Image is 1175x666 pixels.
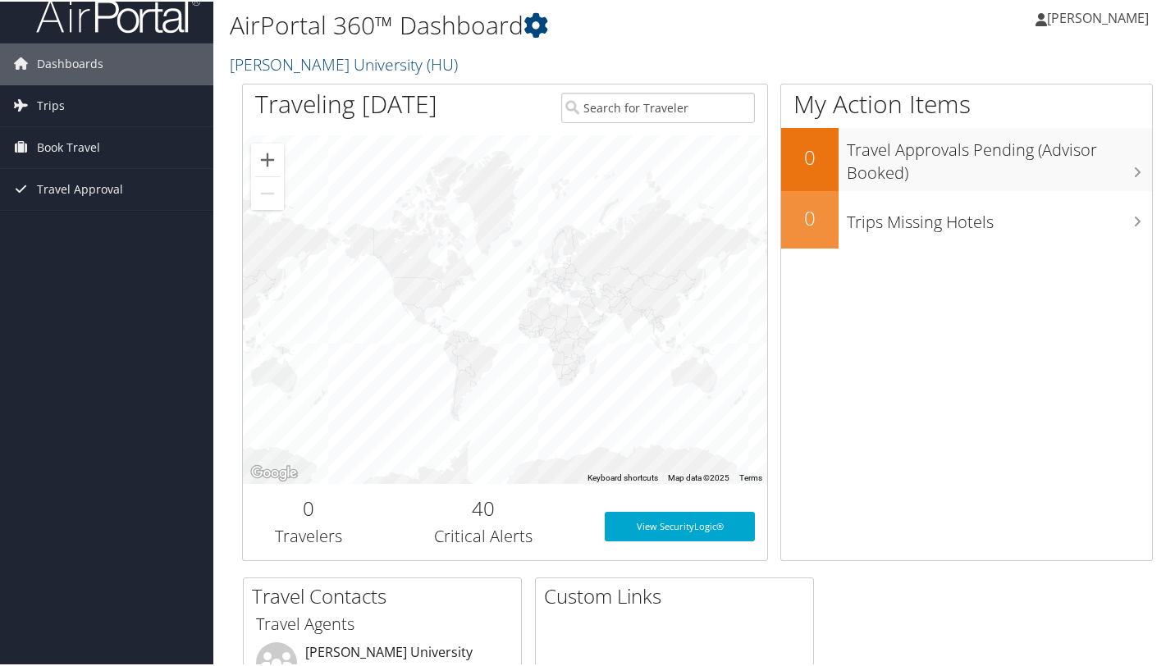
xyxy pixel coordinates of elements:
span: Map data ©2025 [668,472,729,481]
h2: 0 [255,493,362,521]
h2: 0 [781,142,839,170]
h3: Travel Approvals Pending (Advisor Booked) [847,129,1152,183]
a: View SecurityLogic® [605,510,755,540]
input: Search for Traveler [561,91,755,121]
h3: Trips Missing Hotels [847,201,1152,232]
button: Zoom out [251,176,284,208]
h3: Travel Agents [256,611,509,634]
span: Dashboards [37,42,103,83]
h3: Critical Alerts [386,523,580,546]
span: Travel Approval [37,167,123,208]
button: Keyboard shortcuts [587,471,658,482]
h2: 40 [386,493,580,521]
span: Book Travel [37,125,100,166]
h1: AirPortal 360™ Dashboard [230,7,853,41]
h1: My Action Items [781,85,1152,120]
a: 0Trips Missing Hotels [781,189,1152,247]
a: Open this area in Google Maps (opens a new window) [247,461,301,482]
h3: Travelers [255,523,362,546]
span: Trips [37,84,65,125]
h1: Traveling [DATE] [255,85,437,120]
button: Zoom in [251,142,284,175]
h2: Travel Contacts [252,581,521,609]
a: Terms (opens in new tab) [739,472,762,481]
a: [PERSON_NAME] University (HU) [230,52,462,74]
h2: Custom Links [544,581,813,609]
span: [PERSON_NAME] [1047,7,1149,25]
h2: 0 [781,203,839,230]
img: Google [247,461,301,482]
a: 0Travel Approvals Pending (Advisor Booked) [781,126,1152,189]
